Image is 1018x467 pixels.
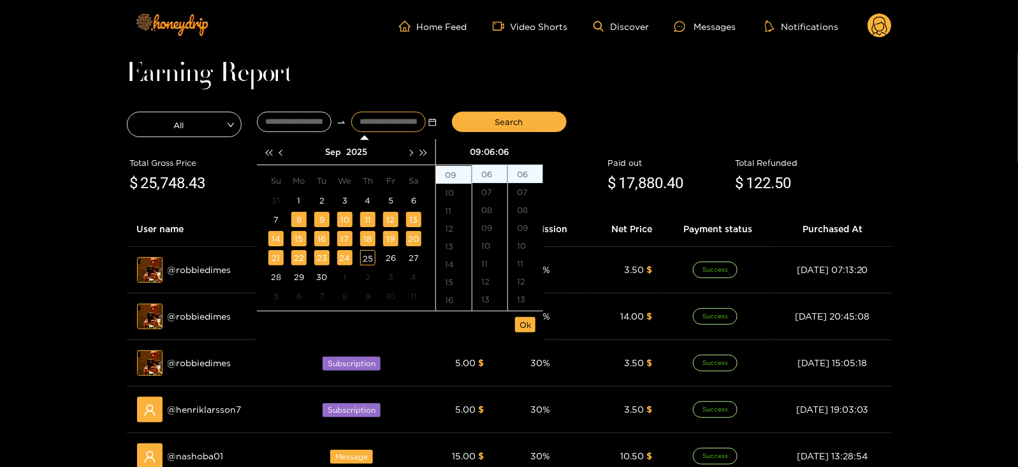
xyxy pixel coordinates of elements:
span: 30 % [530,358,550,367]
span: [DATE] 15:05:18 [797,358,867,367]
td: 2025-09-22 [287,248,310,267]
span: 14.00 [620,311,644,321]
div: 13 [508,290,543,308]
th: Net Price [586,212,662,247]
div: Paid out [608,156,729,169]
span: $ [478,404,484,414]
div: 12 [472,272,507,290]
div: 13 [406,212,421,227]
span: home [399,20,417,32]
span: 3.50 [624,265,644,274]
span: Success [693,308,738,325]
div: 10 [508,237,543,255]
div: 17 [436,309,472,327]
span: 25,748 [141,174,185,192]
button: 2025 [346,139,367,165]
span: @ robbiedimes [168,309,231,323]
span: $ [646,404,652,414]
th: Purchased At [773,212,891,247]
div: 14 [436,255,472,273]
span: $ [646,265,652,274]
th: We [333,170,356,191]
div: 11 [472,255,507,272]
span: Subscription [323,403,381,417]
td: 2025-09-08 [287,210,310,229]
span: 15.00 [452,451,476,461]
div: 28 [268,269,284,285]
a: Discover [593,21,649,32]
div: 14 [268,231,284,246]
span: [DATE] 13:28:54 [797,451,868,461]
div: 16 [314,231,330,246]
div: 22 [291,250,307,265]
div: 16 [436,291,472,309]
span: Success [693,355,738,371]
div: 3 [383,269,398,285]
div: 26 [383,250,398,265]
div: 25 [360,250,375,265]
td: 2025-09-24 [333,248,356,267]
span: Success [693,262,738,278]
th: Fr [379,170,402,191]
span: video-camera [493,20,511,32]
span: .43 [185,174,206,192]
span: 10.50 [620,451,644,461]
td: 2025-09-14 [265,229,287,248]
div: Messages [674,19,736,34]
div: 21 [268,250,284,265]
div: 7 [314,288,330,304]
span: @ robbiedimes [168,356,231,370]
td: 2025-10-04 [402,267,425,286]
td: 2025-09-26 [379,248,402,267]
span: All [127,115,241,133]
th: Su [265,170,287,191]
td: 2025-10-10 [379,286,402,306]
div: 14 [508,308,543,326]
td: 2025-09-19 [379,229,402,248]
div: 9 [360,288,375,304]
span: Subscription [323,357,381,371]
span: @ robbiedimes [168,263,231,277]
td: 2025-09-12 [379,210,402,229]
td: 2025-09-27 [402,248,425,267]
span: 5.00 [455,358,476,367]
span: user [143,450,156,463]
div: 12 [436,219,472,237]
td: 2025-09-30 [310,267,333,286]
span: $ [478,451,484,461]
td: 2025-09-21 [265,248,287,267]
div: 8 [337,288,353,304]
td: 2025-09-23 [310,248,333,267]
span: @ henriklarsson7 [168,403,242,417]
div: Total Gross Price [130,156,283,169]
span: .40 [664,174,684,192]
div: 06 [472,165,507,183]
div: 24 [337,250,353,265]
div: 06 [508,165,543,183]
td: 2025-09-17 [333,229,356,248]
td: 2025-09-15 [287,229,310,248]
td: 2025-09-25 [356,248,379,267]
th: User name [127,212,303,247]
div: 14 [472,308,507,326]
th: Tu [310,170,333,191]
td: 2025-09-13 [402,210,425,229]
span: [DATE] 07:13:20 [797,265,868,274]
td: 2025-10-08 [333,286,356,306]
span: 122 [746,174,771,192]
span: Success [693,448,738,464]
div: 09:06:06 [441,139,538,165]
td: 2025-10-03 [379,267,402,286]
div: 09 [436,166,472,184]
td: 2025-09-11 [356,210,379,229]
div: 11 [436,202,472,219]
td: 2025-10-11 [402,286,425,306]
button: Ok [515,317,535,332]
div: 12 [508,272,543,290]
td: 2025-09-09 [310,210,333,229]
div: 10 [436,184,472,202]
div: 23 [314,250,330,265]
td: 2025-09-20 [402,229,425,248]
div: Total Refunded [736,156,889,169]
span: [DATE] 20:45:08 [795,311,869,321]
